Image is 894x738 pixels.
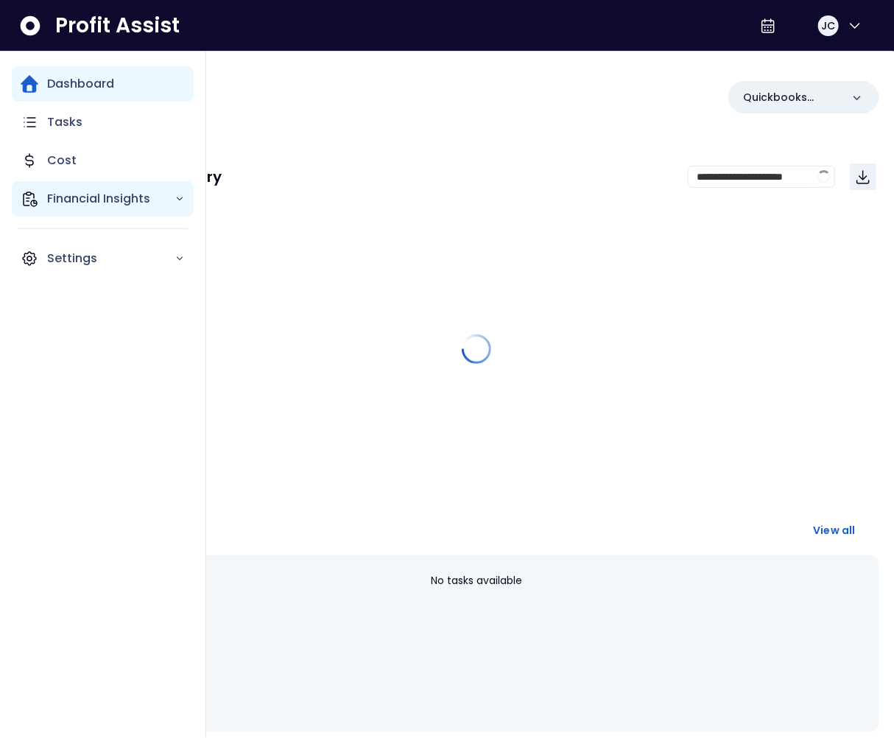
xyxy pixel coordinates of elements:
[743,90,841,105] p: Quickbooks Online
[47,152,77,169] p: Cost
[850,164,876,190] button: Download
[47,190,175,208] p: Financial Insights
[813,523,856,538] span: View all
[85,561,867,600] div: No tasks available
[47,113,82,131] p: Tasks
[821,18,835,33] span: JC
[55,13,180,39] span: Profit Assist
[47,75,114,93] p: Dashboard
[801,517,867,544] button: View all
[47,250,175,267] p: Settings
